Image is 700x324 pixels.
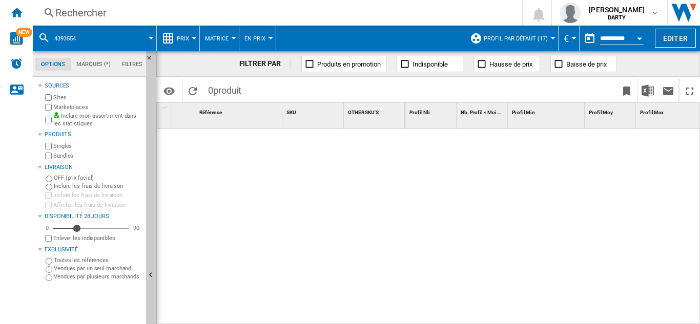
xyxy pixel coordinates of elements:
[54,256,142,264] label: Toutes les références
[45,202,52,208] input: Afficher les frais de livraison
[182,78,203,102] button: Recharger
[54,182,142,190] label: Inclure les frais de livraison
[213,85,241,96] span: produit
[45,104,52,111] input: Marketplaces
[53,112,59,118] img: mysite-bg-18x18.png
[46,258,52,265] input: Toutes les références
[407,103,456,119] div: Sort None
[205,26,234,51] button: Matrice
[564,33,569,44] span: €
[346,103,405,119] div: OTHER SKU'S Sort None
[177,26,194,51] button: Prix
[470,26,553,51] div: Profil par défaut (17)
[413,60,448,68] span: Indisponible
[46,184,52,190] input: Inclure les frais de livraison
[205,35,229,42] span: Matrice
[244,26,271,51] button: En Prix
[244,35,265,42] span: En Prix
[53,191,142,199] label: Inclure les frais de livraison
[10,32,23,45] img: wise-card.svg
[71,58,116,71] md-tab-item: Marques (*)
[46,274,52,281] input: Vendues par plusieurs marchands
[512,110,535,115] span: Profil Min
[45,192,52,199] input: Inclure les frais de livraison
[397,56,463,72] button: Indisponible
[564,26,574,51] button: €
[45,94,52,101] input: Sites
[407,103,456,119] div: Profil Nb Sort None
[35,58,71,71] md-tab-item: Options
[197,103,282,119] div: Sort None
[630,28,649,46] button: Open calendar
[45,131,142,139] div: Produits
[177,35,189,42] span: Prix
[45,114,52,126] input: Inclure mon assortiment dans les statistiques
[116,58,148,71] md-tab-item: Filtres
[608,14,626,21] b: DARTY
[510,103,584,119] div: Sort None
[54,265,142,272] label: Vendues par un seul marchand
[239,59,292,69] div: FILTRER PAR
[53,103,142,111] label: Marketplaces
[459,103,507,119] div: Sort None
[589,5,645,15] span: [PERSON_NAME]
[10,57,23,70] img: alerts-logo.svg
[637,78,658,102] button: Télécharger au format Excel
[461,110,496,115] span: Nb. Profil < Moi
[45,235,52,242] input: Afficher les frais de livraison
[46,176,52,182] input: OFF (prix facial)
[658,78,678,102] button: Envoyer ce rapport par email
[45,153,52,159] input: Bundles
[45,163,142,171] div: Livraison
[566,60,607,68] span: Baisse de prix
[43,224,51,232] div: 0
[162,26,194,51] div: Prix
[203,78,246,100] span: 0
[484,35,548,42] span: Profil par défaut (17)
[45,82,142,90] div: Sources
[301,56,386,72] button: Produits en promotion
[46,266,52,273] input: Vendues par un seul marchand
[53,142,142,150] label: Singles
[655,29,696,48] button: Editer
[284,103,343,119] div: SKU Sort None
[54,26,86,51] button: 4393554
[53,234,142,242] label: Enlever les indisponibles
[45,143,52,149] input: Singles
[53,94,142,101] label: Sites
[54,35,76,42] span: 4393554
[680,78,700,102] button: Plein écran
[38,26,151,51] div: 4393554
[473,56,540,72] button: Hausse de prix
[459,103,507,119] div: Nb. Profil < Moi Sort None
[484,26,553,51] button: Profil par défaut (17)
[550,56,617,72] button: Baisse de prix
[589,110,613,115] span: Profil Moy
[159,81,179,100] button: Options
[45,212,142,221] div: Disponibilité 28 Jours
[346,103,405,119] div: Sort None
[45,246,142,254] div: Exclusivité
[146,51,158,70] button: Masquer
[55,6,495,20] div: Rechercher
[409,110,430,115] span: Profil Nb
[560,3,581,23] img: profile.jpg
[640,110,664,115] span: Profil Max
[197,103,282,119] div: Référence Sort None
[580,28,600,49] button: md-calendar
[348,110,379,115] span: OTHER SKU'S
[587,103,635,119] div: Sort None
[317,60,381,68] span: Produits en promotion
[174,103,195,119] div: Sort None
[54,273,142,280] label: Vendues par plusieurs marchands
[489,60,532,68] span: Hausse de prix
[510,103,584,119] div: Profil Min Sort None
[616,78,637,102] button: Créer un favoris
[642,84,654,97] img: excel-24x24.png
[16,28,32,37] span: NEW
[587,103,635,119] div: Profil Moy Sort None
[284,103,343,119] div: Sort None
